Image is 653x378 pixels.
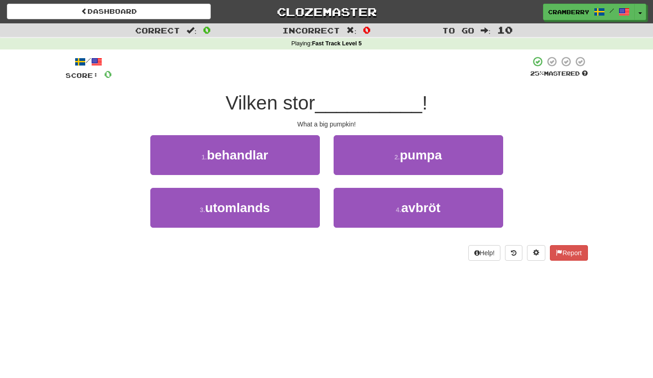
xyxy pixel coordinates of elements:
[207,148,268,162] span: behandlar
[609,7,614,14] span: /
[334,188,503,228] button: 4.avbröt
[334,135,503,175] button: 2.pumpa
[66,56,112,67] div: /
[548,8,589,16] span: cramberry
[7,4,211,19] a: Dashboard
[66,71,99,79] span: Score:
[205,201,270,215] span: utomlands
[203,24,211,35] span: 0
[363,24,371,35] span: 0
[225,92,315,114] span: Vilken stor
[505,245,522,261] button: Round history (alt+y)
[543,4,635,20] a: cramberry /
[150,135,320,175] button: 1.behandlar
[282,26,340,35] span: Incorrect
[400,148,442,162] span: pumpa
[66,120,588,129] div: What a big pumpkin!
[481,27,491,34] span: :
[530,70,588,78] div: Mastered
[422,92,428,114] span: !
[135,26,180,35] span: Correct
[401,201,441,215] span: avbröt
[312,40,362,47] strong: Fast Track Level 5
[395,153,400,161] small: 2 .
[396,206,401,214] small: 4 .
[200,206,205,214] small: 3 .
[346,27,357,34] span: :
[225,4,428,20] a: Clozemaster
[202,153,207,161] small: 1 .
[468,245,501,261] button: Help!
[530,70,544,77] span: 25 %
[442,26,474,35] span: To go
[497,24,513,35] span: 10
[104,68,112,80] span: 0
[315,92,423,114] span: __________
[187,27,197,34] span: :
[550,245,587,261] button: Report
[150,188,320,228] button: 3.utomlands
